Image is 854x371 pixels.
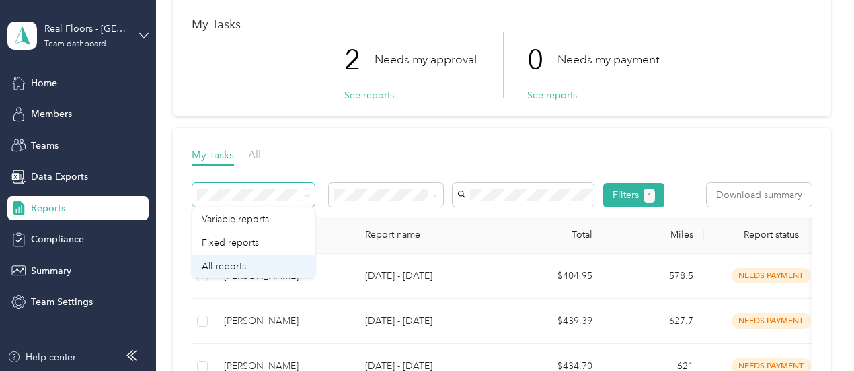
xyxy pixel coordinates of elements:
[31,76,57,90] span: Home
[31,295,93,309] span: Team Settings
[715,229,828,240] span: Report status
[527,32,557,88] p: 0
[31,107,72,121] span: Members
[527,88,577,102] button: See reports
[248,148,261,161] span: All
[31,264,71,278] span: Summary
[7,350,76,364] button: Help center
[614,229,693,240] div: Miles
[557,51,659,68] p: Needs my payment
[344,32,375,88] p: 2
[365,269,492,283] p: [DATE] - [DATE]
[375,51,477,68] p: Needs my approval
[44,40,106,48] div: Team dashboard
[732,313,811,329] span: needs payment
[603,299,704,344] td: 627.7
[31,201,65,215] span: Reports
[644,189,655,203] button: 1
[202,261,246,272] span: All reports
[603,183,664,207] button: Filters1
[513,229,592,240] div: Total
[732,268,811,283] span: needs payment
[707,183,812,207] button: Download summary
[354,217,502,254] th: Report name
[779,296,854,371] iframe: Everlance-gr Chat Button Frame
[31,232,84,246] span: Compliance
[44,22,128,36] div: Real Floors - [GEOGRAPHIC_DATA]
[31,170,88,184] span: Data Exports
[31,139,59,153] span: Teams
[502,254,603,299] td: $404.95
[192,148,234,161] span: My Tasks
[648,190,652,202] span: 1
[365,314,492,329] p: [DATE] - [DATE]
[202,237,259,248] span: Fixed reports
[502,299,603,344] td: $439.39
[192,18,812,32] h1: My Tasks
[344,88,394,102] button: See reports
[603,254,704,299] td: 578.5
[224,314,344,329] div: [PERSON_NAME]
[202,213,269,225] span: Variable reports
